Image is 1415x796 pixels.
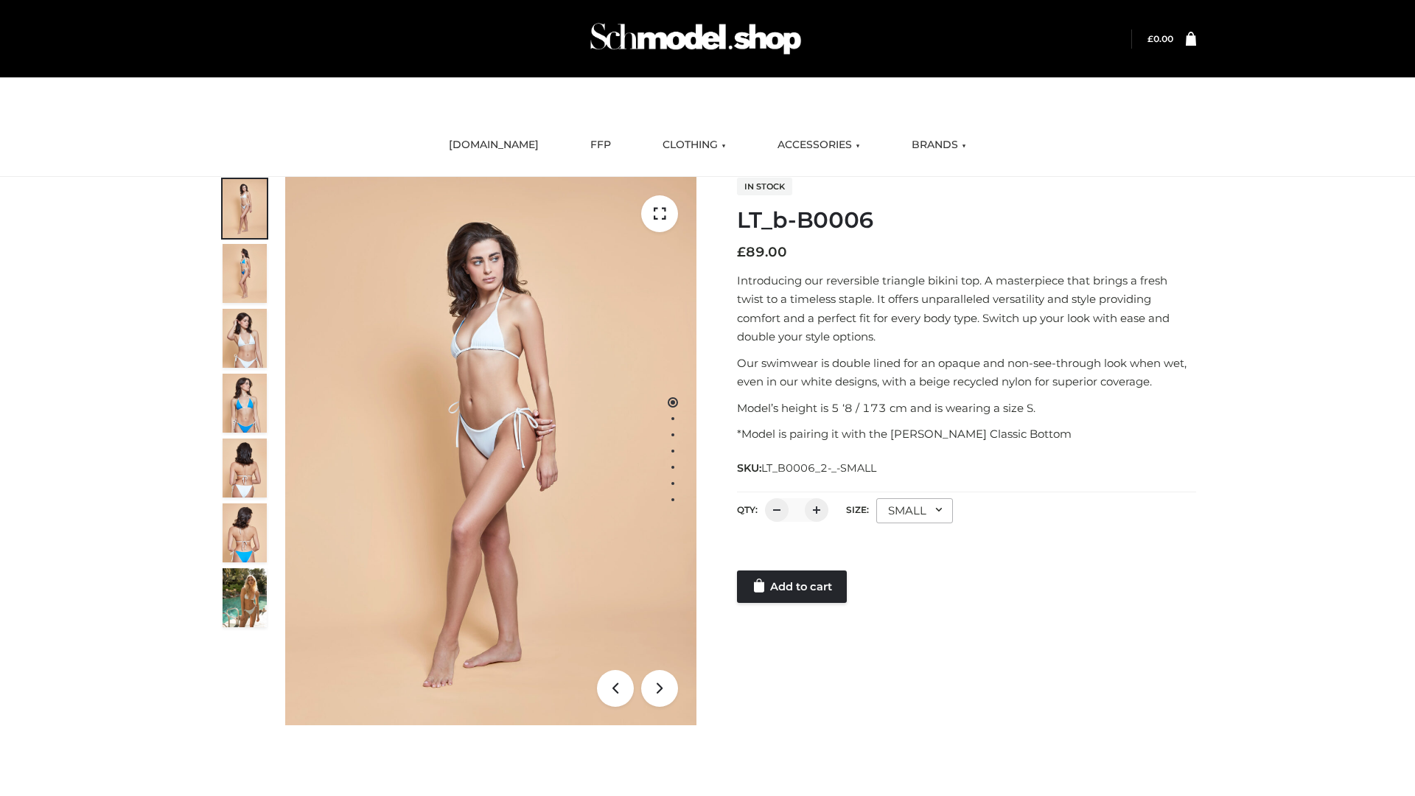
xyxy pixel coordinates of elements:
[579,129,622,161] a: FFP
[223,503,267,562] img: ArielClassicBikiniTop_CloudNine_AzureSky_OW114ECO_8-scaled.jpg
[901,129,977,161] a: BRANDS
[223,179,267,238] img: ArielClassicBikiniTop_CloudNine_AzureSky_OW114ECO_1-scaled.jpg
[223,244,267,303] img: ArielClassicBikiniTop_CloudNine_AzureSky_OW114ECO_2-scaled.jpg
[737,244,746,260] span: £
[766,129,871,161] a: ACCESSORIES
[737,459,878,477] span: SKU:
[737,178,792,195] span: In stock
[438,129,550,161] a: [DOMAIN_NAME]
[737,399,1196,418] p: Model’s height is 5 ‘8 / 173 cm and is wearing a size S.
[761,461,876,475] span: LT_B0006_2-_-SMALL
[737,425,1196,444] p: *Model is pairing it with the [PERSON_NAME] Classic Bottom
[651,129,737,161] a: CLOTHING
[1147,33,1153,44] span: £
[737,271,1196,346] p: Introducing our reversible triangle bikini top. A masterpiece that brings a fresh twist to a time...
[285,177,696,725] img: ArielClassicBikiniTop_CloudNine_AzureSky_OW114ECO_1
[585,10,806,68] img: Schmodel Admin 964
[1147,33,1173,44] a: £0.00
[737,207,1196,234] h1: LT_b-B0006
[737,244,787,260] bdi: 89.00
[876,498,953,523] div: SMALL
[223,568,267,627] img: Arieltop_CloudNine_AzureSky2.jpg
[737,354,1196,391] p: Our swimwear is double lined for an opaque and non-see-through look when wet, even in our white d...
[223,309,267,368] img: ArielClassicBikiniTop_CloudNine_AzureSky_OW114ECO_3-scaled.jpg
[223,374,267,433] img: ArielClassicBikiniTop_CloudNine_AzureSky_OW114ECO_4-scaled.jpg
[737,504,758,515] label: QTY:
[1147,33,1173,44] bdi: 0.00
[846,504,869,515] label: Size:
[737,570,847,603] a: Add to cart
[223,439,267,497] img: ArielClassicBikiniTop_CloudNine_AzureSky_OW114ECO_7-scaled.jpg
